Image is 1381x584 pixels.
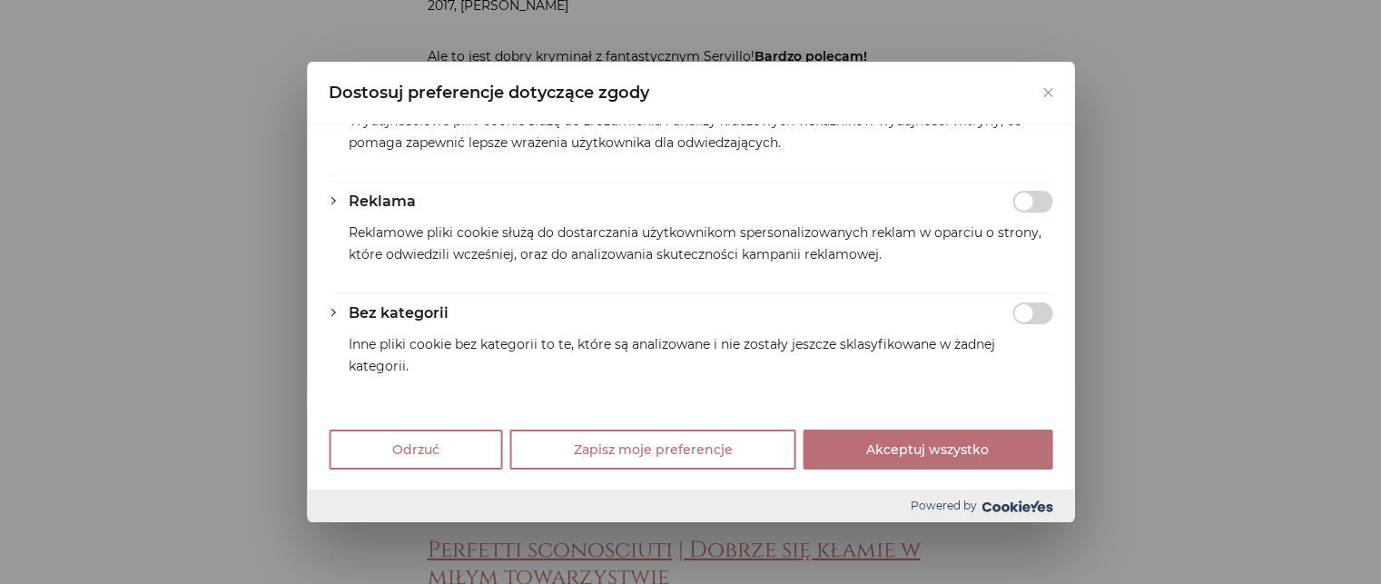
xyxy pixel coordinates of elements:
[510,430,796,470] button: Zapisz moje preferencje
[307,490,1074,522] div: Powered by
[981,500,1052,512] img: Cookieyes logo
[1043,88,1052,97] img: Close
[349,222,1052,265] p: Reklamowe pliki cookie służą do dostarczania użytkownikom spersonalizowanych reklam w oparciu o s...
[329,430,503,470] button: Odrzuć
[349,302,449,324] button: Bez kategorii
[349,191,416,213] button: Reklama
[329,82,649,104] span: Dostosuj preferencje dotyczące zgody
[803,430,1052,470] button: Akceptuj wszystko
[1012,191,1052,213] input: Włączyć Reklama
[349,110,1052,153] p: Wydajnościowe pliki cookie służą do zrozumienia i analizy kluczowych wskaźników wydajności witryn...
[1043,88,1052,97] button: Blisko
[349,333,1052,377] p: Inne pliki cookie bez kategorii to te, które są analizowane i nie zostały jeszcze sklasyfikowane ...
[1012,302,1052,324] input: Włączyć Bez kategorii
